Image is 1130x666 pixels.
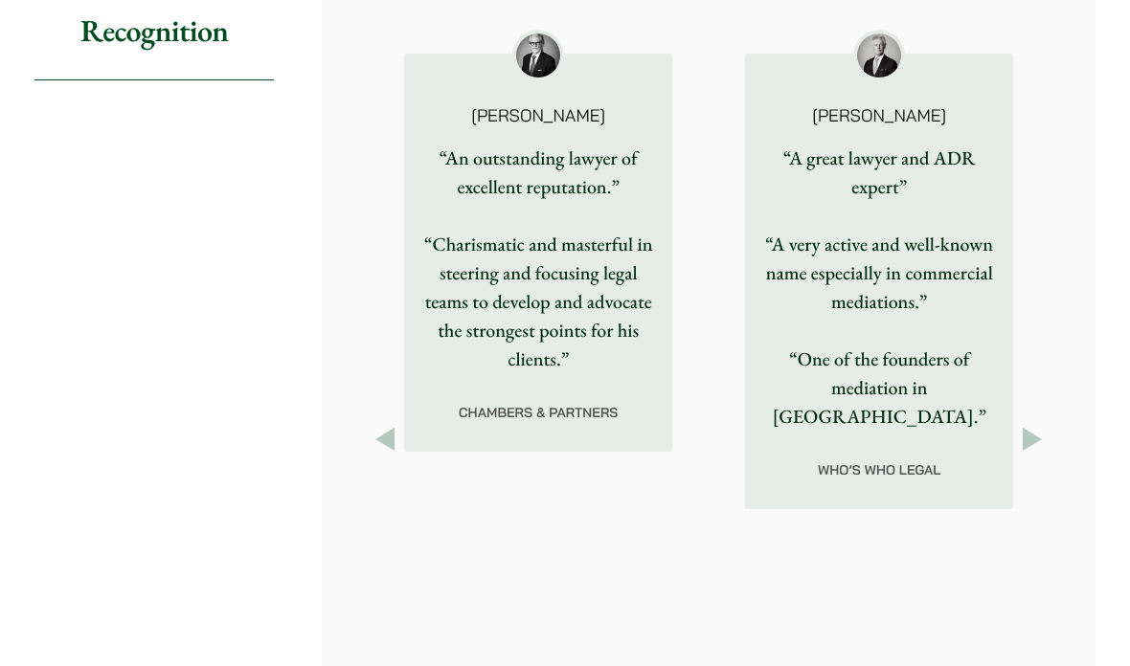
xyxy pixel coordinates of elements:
[1015,422,1050,456] button: Next
[760,144,998,201] p: “A great lawyer and ADR expert”
[435,107,642,124] p: [PERSON_NAME]
[745,431,1013,509] div: Who’s Who Legal
[776,107,983,124] p: [PERSON_NAME]
[404,373,672,452] div: Chambers & Partners
[760,344,998,431] p: “One of the founders of mediation in [GEOGRAPHIC_DATA].”
[760,230,998,316] p: “A very active and well-known name especially in commercial mediations.”
[419,230,657,373] p: “Charismatic and masterful in steering and focusing legal teams to develop and advocate the stron...
[368,422,402,456] button: Previous
[419,144,657,201] p: “An outstanding lawyer of excellent reputation.”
